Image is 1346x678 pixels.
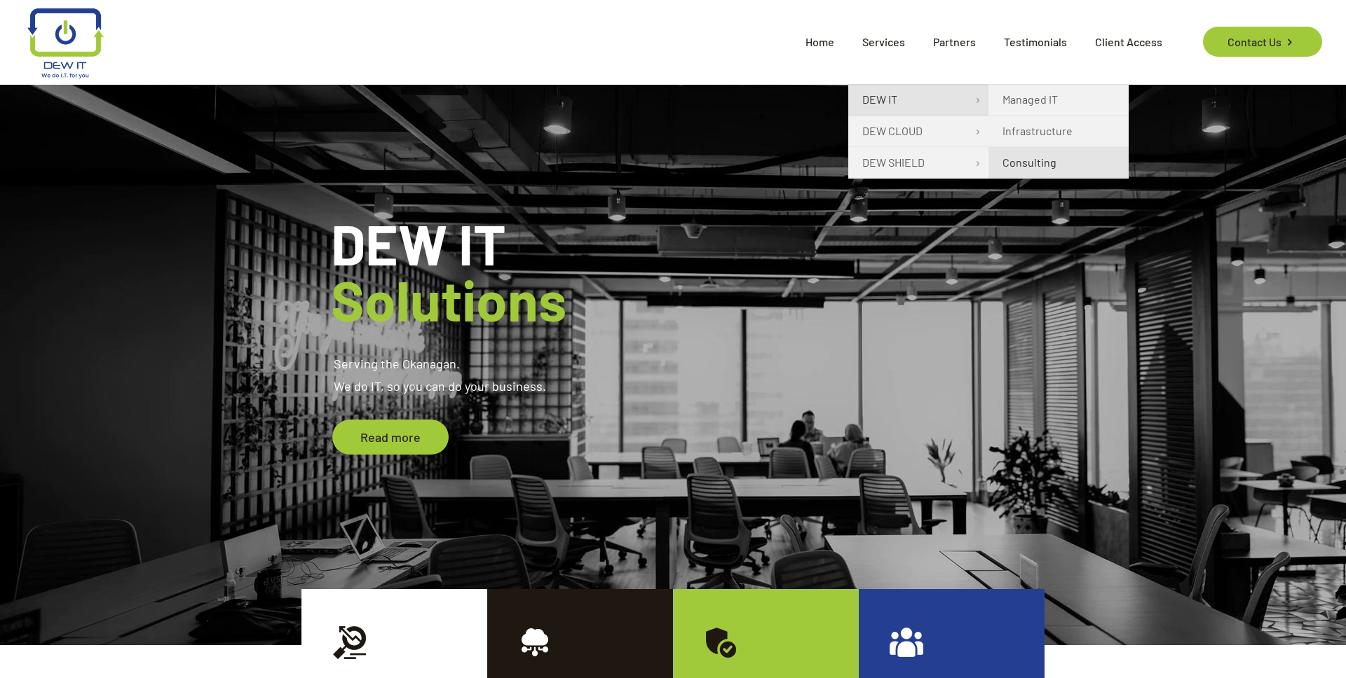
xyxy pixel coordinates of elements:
span: Solutions [331,265,566,333]
span: Partners [919,21,990,63]
span: Testimonials [990,21,1081,63]
rs-layer: DEW IT [331,215,566,327]
a: Contact Us [1203,27,1321,57]
a: Managed IT [988,84,1129,116]
rs-layer: Serving the Okanagan. We do IT, so you can do your business. [334,352,546,397]
span: DEW CLOUD [862,123,923,139]
a: Infrastructure [988,116,1129,147]
img: logo [27,8,104,78]
span: Client Access [1081,21,1176,63]
span: Services [848,21,919,63]
span: Consulting [1002,154,1056,171]
a: Read more [332,420,449,455]
a: Consulting [988,147,1129,179]
a: DEW SHIELD [848,147,988,179]
span: DEW IT [862,91,897,108]
a: DEW CLOUD [848,116,988,147]
span: Home [791,21,848,63]
a: DEW IT [848,84,988,116]
span: DEW SHIELD [862,154,925,171]
span: Infrastructure [1002,123,1073,139]
span: Managed IT [1002,91,1058,108]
